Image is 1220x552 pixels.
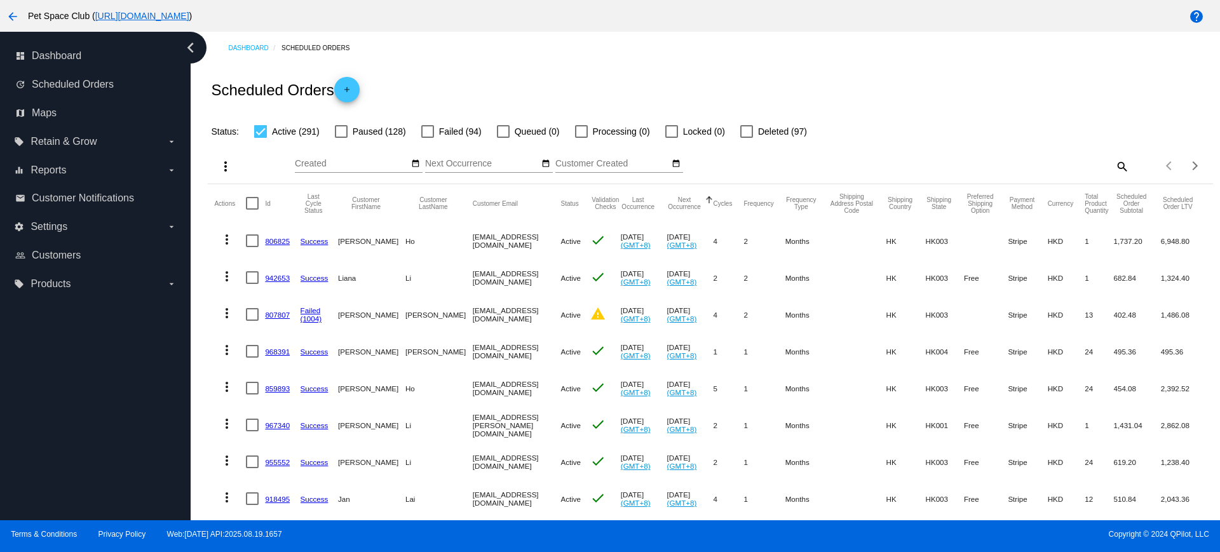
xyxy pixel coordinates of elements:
mat-icon: more_vert [219,306,234,321]
a: Success [301,421,329,429]
mat-cell: 2,392.52 [1161,370,1207,407]
a: email Customer Notifications [15,188,177,208]
span: Active (291) [272,124,320,139]
mat-cell: 24 [1085,443,1113,480]
a: (GMT+8) [621,314,651,323]
a: Success [301,384,329,393]
mat-cell: Li [405,443,473,480]
a: (GMT+8) [667,314,697,323]
mat-cell: HK003 [926,370,964,407]
mat-cell: 6,948.80 [1161,222,1207,259]
mat-cell: 2 [713,259,743,296]
mat-icon: check [590,417,606,432]
a: 967340 [265,421,290,429]
mat-header-cell: Validation Checks [590,184,621,222]
mat-cell: Months [785,222,829,259]
mat-cell: [DATE] [621,259,667,296]
a: 859893 [265,384,290,393]
mat-cell: HK003 [926,480,964,517]
mat-cell: Jan [338,480,405,517]
a: (GMT+8) [667,425,697,433]
button: Change sorting for ShippingPostcode [829,193,874,214]
mat-cell: Stripe [1008,259,1047,296]
mat-cell: [DATE] [621,480,667,517]
mat-icon: more_vert [219,490,234,505]
mat-cell: HKD [1048,259,1085,296]
a: (GMT+8) [621,499,651,507]
mat-cell: 2 [713,443,743,480]
button: Change sorting for FrequencyType [785,196,817,210]
mat-cell: Stripe [1008,222,1047,259]
mat-icon: check [590,269,606,285]
span: Pet Space Club ( ) [28,11,192,21]
mat-cell: Stripe [1008,296,1047,333]
mat-cell: HKD [1048,407,1085,443]
i: dashboard [15,51,25,61]
mat-cell: [EMAIL_ADDRESS][DOMAIN_NAME] [473,222,561,259]
i: local_offer [14,137,24,147]
a: 807807 [265,311,290,319]
mat-cell: [PERSON_NAME] [338,333,405,370]
mat-cell: [PERSON_NAME] [405,333,473,370]
span: Maps [32,107,57,119]
mat-icon: search [1114,156,1129,176]
mat-cell: Months [785,259,829,296]
mat-cell: Liana [338,259,405,296]
span: Dashboard [32,50,81,62]
span: Active [560,311,581,319]
mat-cell: HK [886,222,926,259]
a: (GMT+8) [621,462,651,470]
span: Queued (0) [515,124,560,139]
mat-cell: [PERSON_NAME] [338,370,405,407]
a: (GMT+8) [667,278,697,286]
mat-cell: 1,431.04 [1114,407,1161,443]
mat-cell: HK [886,370,926,407]
mat-cell: [DATE] [667,407,714,443]
mat-cell: [DATE] [621,443,667,480]
mat-icon: more_vert [219,232,234,247]
a: Success [301,495,329,503]
mat-cell: [PERSON_NAME] [405,296,473,333]
a: Privacy Policy [98,530,146,539]
mat-cell: [EMAIL_ADDRESS][DOMAIN_NAME] [473,333,561,370]
mat-cell: 24 [1085,370,1113,407]
mat-header-cell: Total Product Quantity [1085,184,1113,222]
button: Change sorting for Status [560,199,578,207]
button: Change sorting for ShippingState [926,196,952,210]
mat-cell: 2,043.36 [1161,480,1207,517]
mat-icon: check [590,454,606,469]
a: (GMT+8) [621,351,651,360]
a: Failed [301,306,321,314]
mat-cell: 1 [713,333,743,370]
span: Active [560,347,581,356]
a: (GMT+8) [667,462,697,470]
mat-cell: 2 [743,296,785,333]
i: arrow_drop_down [166,222,177,232]
span: Processing (0) [593,124,650,139]
mat-cell: Lai [405,480,473,517]
mat-cell: 495.36 [1114,333,1161,370]
mat-cell: [DATE] [621,296,667,333]
i: people_outline [15,250,25,260]
a: (GMT+8) [621,425,651,433]
button: Change sorting for NextOccurrenceUtc [667,196,702,210]
mat-cell: Li [405,259,473,296]
mat-cell: Months [785,333,829,370]
span: Scheduled Orders [32,79,114,90]
a: update Scheduled Orders [15,74,177,95]
span: Locked (0) [683,124,725,139]
a: (GMT+8) [667,351,697,360]
i: chevron_left [180,37,201,58]
mat-cell: HK [886,296,926,333]
span: Failed (94) [439,124,482,139]
mat-cell: [PERSON_NAME] [338,407,405,443]
mat-cell: Free [964,370,1008,407]
mat-cell: [DATE] [621,370,667,407]
mat-cell: 1,324.40 [1161,259,1207,296]
mat-cell: HKD [1048,370,1085,407]
mat-icon: more_vert [219,453,234,468]
mat-icon: warning [590,306,606,321]
input: Customer Created [555,159,670,169]
button: Change sorting for CustomerLastName [405,196,461,210]
mat-cell: HKD [1048,222,1085,259]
